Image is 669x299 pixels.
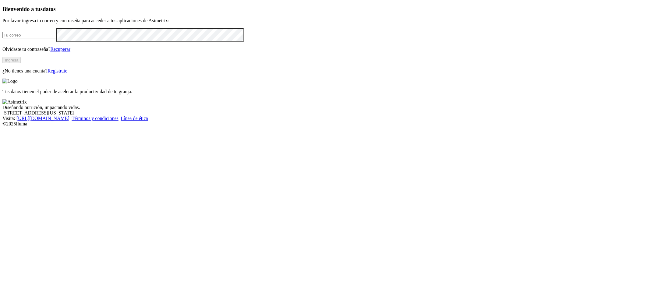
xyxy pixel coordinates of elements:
[2,110,667,116] div: [STREET_ADDRESS][US_STATE].
[2,6,667,12] h3: Bienvenido a tus
[2,32,56,38] input: Tu correo
[2,47,667,52] p: Olvidaste tu contraseña?
[48,68,67,73] a: Regístrate
[50,47,70,52] a: Recuperar
[2,121,667,127] div: © 2025 Iluma
[16,116,69,121] a: [URL][DOMAIN_NAME]
[2,18,667,23] p: Por favor ingresa tu correo y contraseña para acceder a tus aplicaciones de Asimetrix:
[2,79,18,84] img: Logo
[2,99,27,105] img: Asimetrix
[2,68,667,74] p: ¿No tienes una cuenta?
[2,116,667,121] div: Visita : | |
[2,57,21,63] button: Ingresa
[2,89,667,94] p: Tus datos tienen el poder de acelerar la productividad de tu granja.
[43,6,56,12] span: datos
[121,116,148,121] a: Línea de ética
[72,116,119,121] a: Términos y condiciones
[2,105,667,110] div: Diseñando nutrición, impactando vidas.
